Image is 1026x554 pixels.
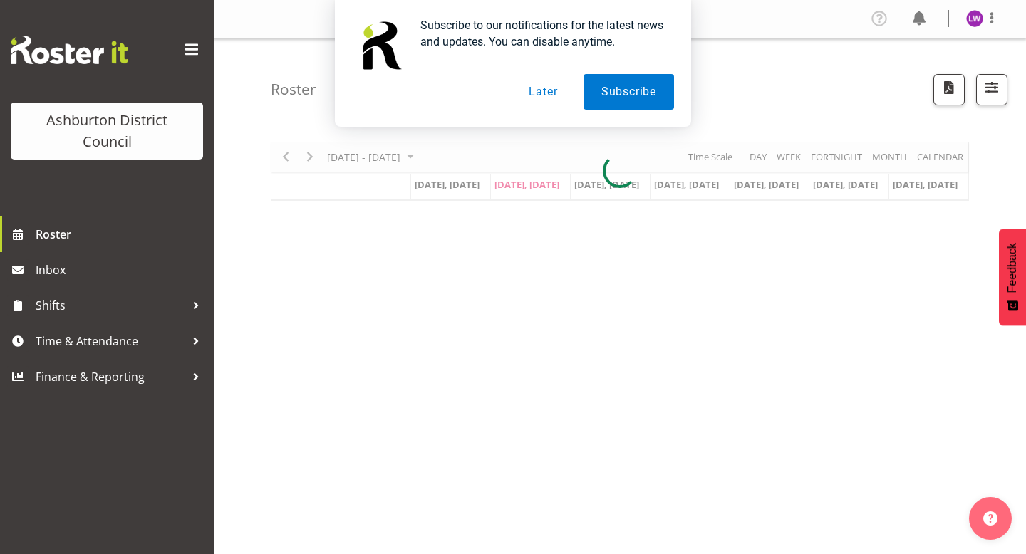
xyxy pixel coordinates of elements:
[352,17,409,74] img: notification icon
[1006,243,1019,293] span: Feedback
[511,74,575,110] button: Later
[36,295,185,316] span: Shifts
[584,74,674,110] button: Subscribe
[983,511,997,526] img: help-xxl-2.png
[25,110,189,152] div: Ashburton District Council
[36,224,207,245] span: Roster
[36,259,207,281] span: Inbox
[36,366,185,387] span: Finance & Reporting
[999,229,1026,325] button: Feedback - Show survey
[409,17,674,50] div: Subscribe to our notifications for the latest news and updates. You can disable anytime.
[36,330,185,352] span: Time & Attendance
